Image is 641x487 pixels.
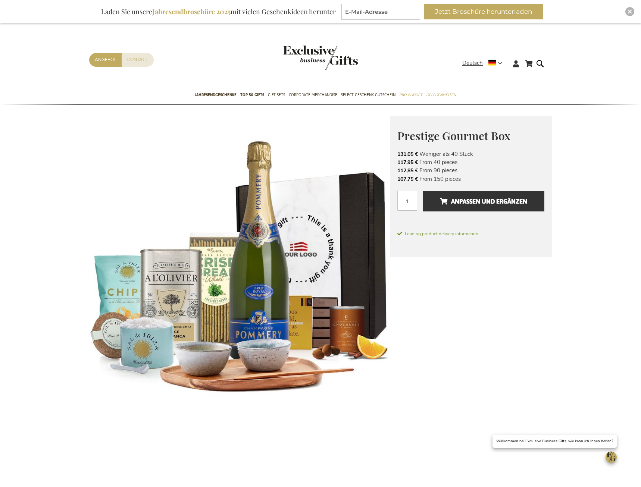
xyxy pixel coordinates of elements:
[348,420,381,456] a: Prestige Gourmet Box
[134,420,166,456] a: Prestige Gourmet Box
[397,176,418,183] span: 107,75 €
[341,4,420,19] input: E-Mail-Adresse
[289,91,337,99] span: Corporate Merchandise
[462,59,507,67] div: Deutsch
[98,4,339,19] div: Laden Sie unsere mit vielen Geschenkideen herunter
[205,420,238,456] a: Prestige Gourmet Box
[341,91,395,99] span: Select Geschenk Gutschein
[397,159,418,166] span: 117,95 €
[399,91,422,99] span: Pro Budget
[625,7,634,16] div: Close
[169,420,202,456] a: Prestige Gourmet Box
[628,9,632,14] img: Close
[268,91,285,99] span: Gift Sets
[397,167,418,174] span: 112,85 €
[397,191,417,211] input: Menge
[423,191,544,211] button: Anpassen und ergänzen
[89,116,390,417] img: Prestige Gourmet Box
[122,53,154,67] a: Contact
[440,195,527,207] span: Anpassen und ergänzen
[152,7,231,16] b: Jahresendbroschüre 2025
[240,91,264,99] span: TOP 50 Gifts
[397,151,418,158] span: 131,05 €
[424,4,543,19] button: Jetzt Broschüre herunterladen
[397,158,544,166] li: From 40 pieces
[397,150,544,158] li: Weniger als 40 Stück
[397,175,544,183] li: From 150 pieces
[397,230,544,237] span: Loading product delivery information.
[195,91,237,99] span: Jahresendgeschenke
[426,91,456,99] span: Gelegenheiten
[341,4,422,22] form: marketing offers and promotions
[462,59,483,67] span: Deutsch
[313,420,345,456] a: Prestige Gourmet Box
[89,53,122,67] a: Angebot
[283,45,320,70] a: store logo
[283,45,358,70] img: Exclusive Business gifts logo
[397,166,544,175] li: From 90 pieces
[397,128,510,143] span: Prestige Gourmet Box
[241,420,274,456] a: Prestige Gourmet Box
[277,420,310,456] a: Prestige Gourmet Box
